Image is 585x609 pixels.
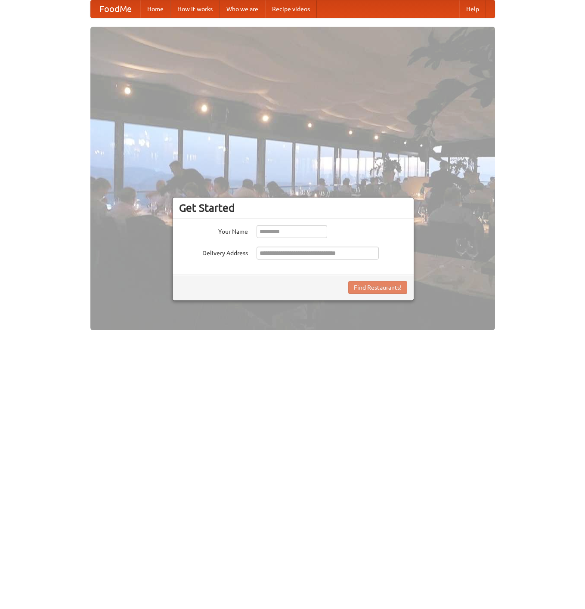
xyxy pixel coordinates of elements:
[179,225,248,236] label: Your Name
[170,0,220,18] a: How it works
[348,281,407,294] button: Find Restaurants!
[179,247,248,257] label: Delivery Address
[179,201,407,214] h3: Get Started
[91,0,140,18] a: FoodMe
[220,0,265,18] a: Who we are
[140,0,170,18] a: Home
[265,0,317,18] a: Recipe videos
[459,0,486,18] a: Help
